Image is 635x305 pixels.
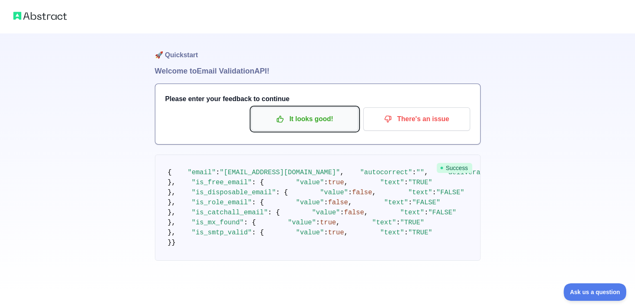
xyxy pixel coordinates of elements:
span: , [424,169,428,176]
span: "is_role_email" [192,199,252,206]
span: : { [252,179,264,186]
span: , [348,199,352,206]
span: : [348,189,352,196]
h1: Welcome to Email Validation API! [155,65,481,77]
span: "is_mx_found" [192,219,244,226]
span: "text" [380,179,404,186]
span: "text" [380,229,404,236]
span: "TRUE" [408,179,433,186]
span: true [328,179,344,186]
span: : [316,219,320,226]
span: false [328,199,348,206]
span: : { [252,199,264,206]
span: { [168,169,172,176]
span: "autocorrect" [360,169,412,176]
span: "is_catchall_email" [192,209,268,216]
span: : [340,209,344,216]
span: : { [268,209,280,216]
span: "is_smtp_valid" [192,229,252,236]
span: "text" [408,189,433,196]
span: : [412,169,416,176]
span: , [344,229,348,236]
span: , [344,179,348,186]
span: : [324,179,328,186]
span: "value" [296,229,324,236]
span: "text" [372,219,396,226]
span: , [372,189,376,196]
span: "value" [288,219,316,226]
span: "is_free_email" [192,179,252,186]
span: : [396,219,400,226]
span: false [352,189,372,196]
p: There's an issue [369,112,464,126]
span: "FALSE" [436,189,464,196]
span: , [336,219,340,226]
span: "FALSE" [412,199,440,206]
iframe: Toggle Customer Support [564,283,627,301]
span: "value" [296,199,324,206]
span: "is_disposable_email" [192,189,276,196]
span: : [408,199,412,206]
span: "[EMAIL_ADDRESS][DOMAIN_NAME]" [220,169,340,176]
span: : [432,189,436,196]
span: "" [416,169,424,176]
span: : { [244,219,256,226]
h1: 🚀 Quickstart [155,33,481,65]
span: : [324,229,328,236]
span: "email" [188,169,216,176]
span: true [320,219,336,226]
span: : [404,179,408,186]
p: It looks good! [258,112,352,126]
span: "TRUE" [400,219,424,226]
span: "text" [384,199,408,206]
span: Success [437,163,472,173]
span: "deliverability" [444,169,509,176]
span: "value" [312,209,340,216]
span: "FALSE" [428,209,456,216]
span: "TRUE" [408,229,433,236]
span: "text" [400,209,424,216]
span: : { [276,189,288,196]
span: : { [252,229,264,236]
img: Abstract logo [13,10,67,22]
span: "value" [296,179,324,186]
span: : [404,229,408,236]
span: false [344,209,364,216]
button: It looks good! [251,107,358,131]
span: : [216,169,220,176]
span: : [324,199,328,206]
button: There's an issue [363,107,470,131]
h3: Please enter your feedback to continue [165,94,470,104]
span: true [328,229,344,236]
span: , [340,169,344,176]
span: : [424,209,428,216]
span: , [364,209,368,216]
span: "value" [320,189,348,196]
